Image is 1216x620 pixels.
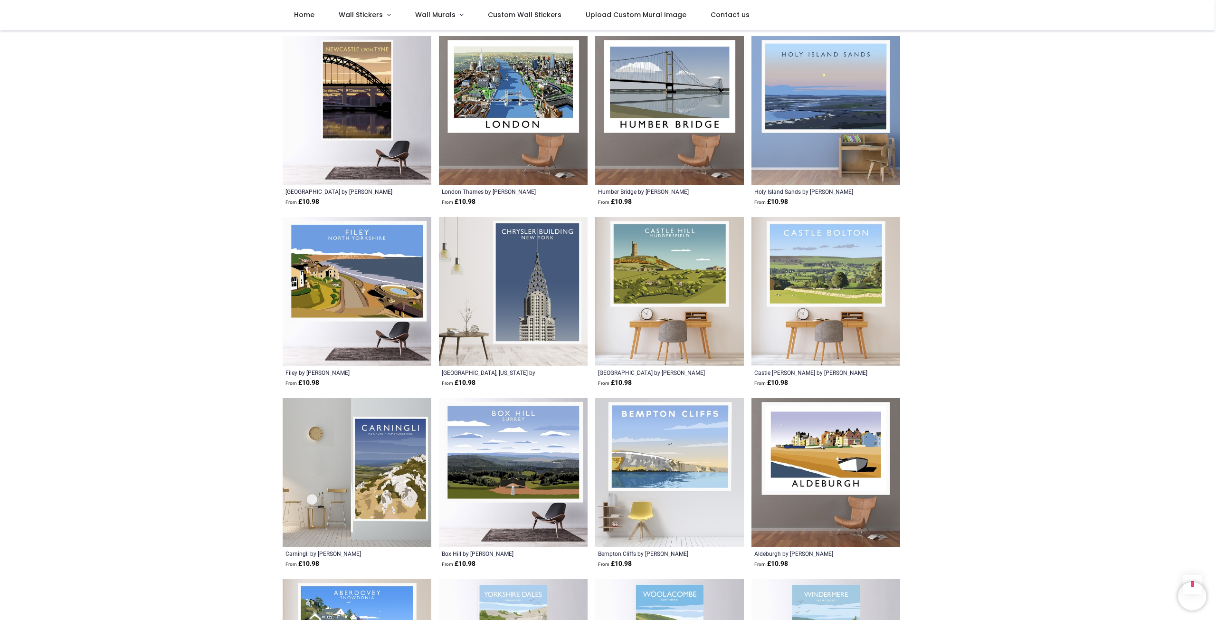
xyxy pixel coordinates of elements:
[598,197,632,207] strong: £ 10.98
[754,197,788,207] strong: £ 10.98
[442,562,453,567] span: From
[283,217,431,366] img: Filey Wall Sticker by Richard O'Neill
[442,550,556,557] a: Box Hill by [PERSON_NAME]
[751,398,900,547] img: Aldeburgh Wall Sticker by Richard O'Neill
[598,562,609,567] span: From
[598,381,609,386] span: From
[598,550,712,557] a: Bempton Cliffs by [PERSON_NAME]
[1178,582,1206,610] iframe: Brevo live chat
[754,188,869,195] a: Holy Island Sands by [PERSON_NAME]
[439,398,588,547] img: Box Hill Wall Sticker by Richard O'Neill
[598,369,712,376] a: [GEOGRAPHIC_DATA] by [PERSON_NAME]
[285,562,297,567] span: From
[751,36,900,185] img: Holy Island Sands Wall Sticker by Richard O'Neill
[285,378,319,388] strong: £ 10.98
[442,559,475,569] strong: £ 10.98
[595,217,744,366] img: Castle Hill Wall Sticker by Richard O'Neill
[595,36,744,185] img: Humber Bridge Wall Sticker by Richard O'Neill
[442,378,475,388] strong: £ 10.98
[442,200,453,205] span: From
[754,369,869,376] a: Castle [PERSON_NAME] by [PERSON_NAME]
[285,381,297,386] span: From
[285,197,319,207] strong: £ 10.98
[285,550,400,557] a: Carningli by [PERSON_NAME]
[442,188,556,195] a: London Thames by [PERSON_NAME]
[754,550,869,557] a: Aldeburgh by [PERSON_NAME]
[283,398,431,547] img: Carningli Wall Sticker by Richard O'Neill
[294,10,314,19] span: Home
[586,10,686,19] span: Upload Custom Mural Image
[751,217,900,366] img: Castle Bolton Wall Sticker by Richard O'Neill
[439,217,588,366] img: Chrysler Building, New York Wall Sticker by Richard O'Neill
[754,559,788,569] strong: £ 10.98
[488,10,561,19] span: Custom Wall Stickers
[283,36,431,185] img: Newcastle upon Tyne Wall Sticker by Richard O'Neill
[595,398,744,547] img: Bempton Cliffs Wall Sticker by Richard O'Neill
[285,188,400,195] a: [GEOGRAPHIC_DATA] by [PERSON_NAME]
[415,10,456,19] span: Wall Murals
[285,369,400,376] a: Filey by [PERSON_NAME]
[754,381,766,386] span: From
[754,200,766,205] span: From
[285,559,319,569] strong: £ 10.98
[598,200,609,205] span: From
[439,36,588,185] img: London Thames Wall Sticker by Richard O'Neill
[442,197,475,207] strong: £ 10.98
[754,378,788,388] strong: £ 10.98
[285,200,297,205] span: From
[598,559,632,569] strong: £ 10.98
[442,381,453,386] span: From
[442,369,556,376] a: [GEOGRAPHIC_DATA], [US_STATE] by [PERSON_NAME]
[754,562,766,567] span: From
[598,188,712,195] a: Humber Bridge by [PERSON_NAME]
[711,10,750,19] span: Contact us
[339,10,383,19] span: Wall Stickers
[598,378,632,388] strong: £ 10.98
